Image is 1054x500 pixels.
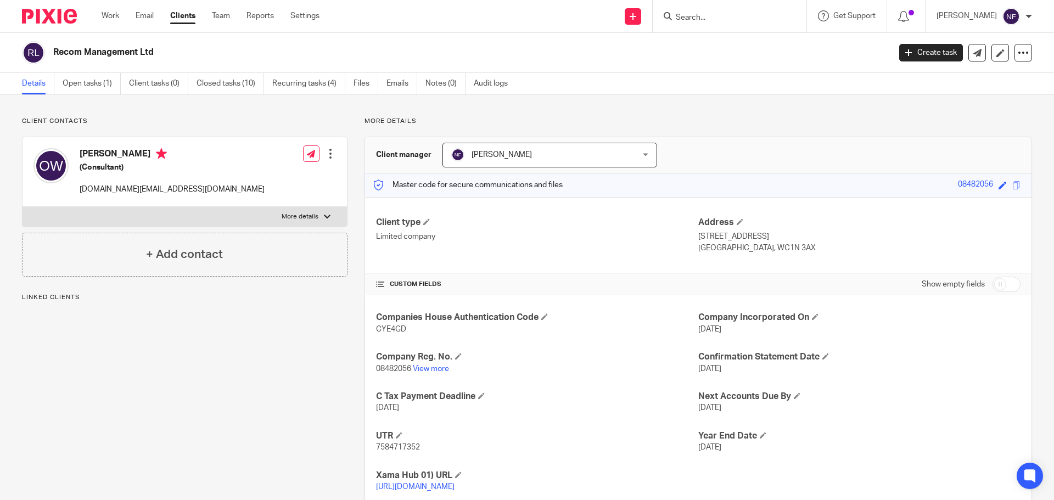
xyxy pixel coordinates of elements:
h4: Confirmation Statement Date [698,351,1021,363]
a: Work [102,10,119,21]
a: Email [136,10,154,21]
p: [PERSON_NAME] [937,10,997,21]
i: Primary [156,148,167,159]
a: Closed tasks (10) [197,73,264,94]
p: Client contacts [22,117,347,126]
input: Search [675,13,773,23]
span: Get Support [833,12,876,20]
a: Clients [170,10,195,21]
a: Create task [899,44,963,61]
h5: (Consultant) [80,162,265,173]
p: [DOMAIN_NAME][EMAIL_ADDRESS][DOMAIN_NAME] [80,184,265,195]
h4: Address [698,217,1021,228]
p: [STREET_ADDRESS] [698,231,1021,242]
img: svg%3E [33,148,69,183]
a: Reports [246,10,274,21]
p: More details [365,117,1032,126]
h4: Xama Hub 01) URL [376,470,698,481]
span: [DATE] [376,404,399,412]
a: Client tasks (0) [129,73,188,94]
span: [DATE] [698,404,721,412]
h4: Client type [376,217,698,228]
a: Notes (0) [425,73,466,94]
a: Details [22,73,54,94]
img: Pixie [22,9,77,24]
img: svg%3E [22,41,45,64]
h4: [PERSON_NAME] [80,148,265,162]
img: svg%3E [1002,8,1020,25]
a: Team [212,10,230,21]
span: CYE4GD [376,325,406,333]
h3: Client manager [376,149,431,160]
a: [URL][DOMAIN_NAME] [376,483,455,491]
p: More details [282,212,318,221]
h4: Company Reg. No. [376,351,698,363]
img: svg%3E [451,148,464,161]
span: 7584717352 [376,443,420,451]
p: Linked clients [22,293,347,302]
a: Emails [386,73,417,94]
p: Master code for secure communications and files [373,179,563,190]
p: [GEOGRAPHIC_DATA], WC1N 3AX [698,243,1021,254]
span: [DATE] [698,365,721,373]
h4: Year End Date [698,430,1021,442]
a: Open tasks (1) [63,73,121,94]
a: View more [413,365,449,373]
h4: Companies House Authentication Code [376,312,698,323]
h2: Recom Management Ltd [53,47,717,58]
a: Recurring tasks (4) [272,73,345,94]
span: 08482056 [376,365,411,373]
a: Settings [290,10,319,21]
h4: C Tax Payment Deadline [376,391,698,402]
h4: UTR [376,430,698,442]
p: Limited company [376,231,698,242]
label: Show empty fields [922,279,985,290]
div: 08482056 [958,179,993,192]
h4: Company Incorporated On [698,312,1021,323]
span: [DATE] [698,443,721,451]
h4: Next Accounts Due By [698,391,1021,402]
h4: CUSTOM FIELDS [376,280,698,289]
a: Audit logs [474,73,516,94]
h4: + Add contact [146,246,223,263]
span: [PERSON_NAME] [472,151,532,159]
span: [DATE] [698,325,721,333]
a: Files [354,73,378,94]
